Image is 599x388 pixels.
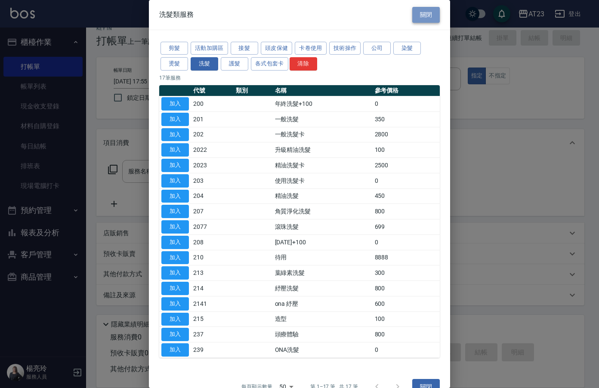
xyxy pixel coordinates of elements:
button: 清除 [290,57,317,71]
button: 加入 [161,236,189,249]
td: 203 [191,173,234,188]
td: 213 [191,265,234,281]
button: 加入 [161,328,189,341]
button: 頭皮保健 [261,42,293,55]
th: 類別 [234,85,272,96]
td: 角質淨化洗髮 [273,204,373,219]
td: 210 [191,250,234,265]
button: 洗髮 [191,57,218,71]
th: 代號 [191,85,234,96]
button: 染髮 [393,42,421,55]
td: ONA洗髮 [273,342,373,358]
button: 各式包套卡 [251,57,288,71]
td: 214 [191,281,234,296]
td: 450 [373,188,440,204]
button: 卡卷使用 [295,42,327,55]
button: 加入 [161,297,189,311]
td: 2500 [373,158,440,173]
td: 年終洗髮+100 [273,96,373,112]
td: 滾珠洗髮 [273,219,373,235]
td: 升級精油洗髮 [273,142,373,158]
td: 800 [373,327,440,342]
button: 加入 [161,220,189,234]
button: 加入 [161,313,189,326]
td: ona 紓壓 [273,296,373,311]
th: 參考價格 [373,85,440,96]
button: 公司 [363,42,391,55]
td: [DATE]+100 [273,234,373,250]
button: 加入 [161,205,189,218]
td: 800 [373,281,440,296]
td: 2022 [191,142,234,158]
td: 0 [373,96,440,112]
td: 待用 [273,250,373,265]
td: 600 [373,296,440,311]
td: 699 [373,219,440,235]
button: 燙髮 [161,57,188,71]
td: 精油洗髮 [273,188,373,204]
button: 加入 [161,113,189,126]
td: 0 [373,234,440,250]
td: 使用洗髮卡 [273,173,373,188]
td: 800 [373,204,440,219]
td: 202 [191,127,234,142]
button: 剪髮 [161,42,188,55]
td: 0 [373,173,440,188]
td: 200 [191,96,234,112]
td: 350 [373,111,440,127]
button: 加入 [161,266,189,280]
td: 208 [191,234,234,250]
td: 300 [373,265,440,281]
button: 接髮 [231,42,258,55]
button: 加入 [161,190,189,203]
td: 2141 [191,296,234,311]
td: 215 [191,311,234,327]
td: 2023 [191,158,234,173]
button: 加入 [161,128,189,142]
td: 201 [191,111,234,127]
td: 2077 [191,219,234,235]
td: 237 [191,327,234,342]
button: 加入 [161,282,189,295]
button: 加入 [161,343,189,357]
td: 一般洗髮卡 [273,127,373,142]
button: 加入 [161,97,189,111]
button: 加入 [161,143,189,157]
td: 2800 [373,127,440,142]
td: 239 [191,342,234,358]
td: 紓壓洗髮 [273,281,373,296]
span: 洗髮類服務 [159,10,194,19]
td: 100 [373,311,440,327]
td: 一般洗髮 [273,111,373,127]
button: 活動加購區 [191,42,228,55]
p: 17 筆服務 [159,74,440,82]
td: 造型 [273,311,373,327]
button: 護髮 [221,57,248,71]
td: 8888 [373,250,440,265]
td: 精油洗髮卡 [273,158,373,173]
td: 0 [373,342,440,358]
button: 加入 [161,251,189,265]
button: 加入 [161,159,189,172]
td: 頭療體驗 [273,327,373,342]
button: 加入 [161,174,189,188]
td: 204 [191,188,234,204]
th: 名稱 [273,85,373,96]
td: 207 [191,204,234,219]
button: 技術操作 [329,42,361,55]
td: 100 [373,142,440,158]
button: 關閉 [412,7,440,23]
td: 葉綠素洗髮 [273,265,373,281]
